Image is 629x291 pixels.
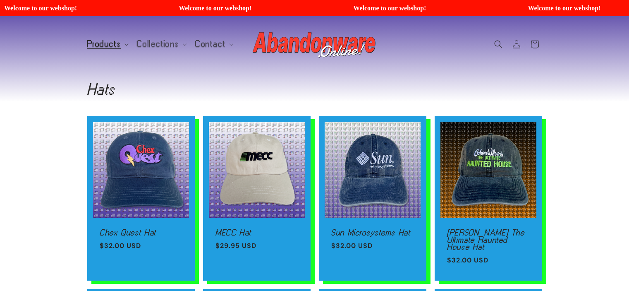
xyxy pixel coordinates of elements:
[331,229,414,236] a: Sun Microsystems Hat
[87,82,542,96] h1: Hats
[215,229,298,236] a: MECC Hat
[100,229,182,236] a: Chex Quest Hat
[137,41,179,48] span: Collections
[82,36,132,53] summary: Products
[447,229,530,251] a: [PERSON_NAME] The Ultimate Haunted House Hat
[190,36,237,53] summary: Contact
[253,28,377,61] img: Abandonware
[132,36,190,53] summary: Collections
[489,35,507,53] summary: Search
[87,41,121,48] span: Products
[249,24,380,64] a: Abandonware
[195,41,225,48] span: Contact
[4,4,168,12] span: Welcome to our webshop!
[179,4,342,12] span: Welcome to our webshop!
[353,4,517,12] span: Welcome to our webshop!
